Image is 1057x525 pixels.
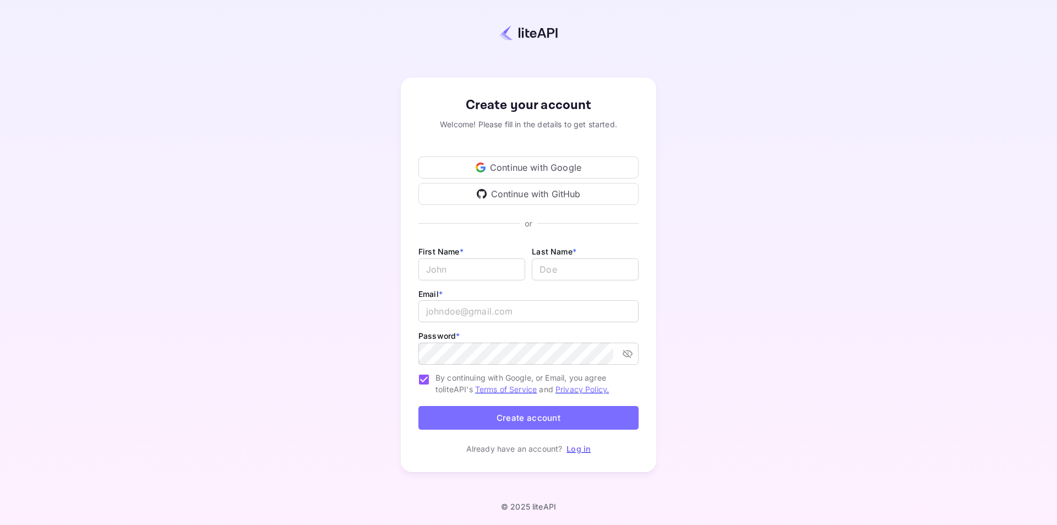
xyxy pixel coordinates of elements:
[475,385,537,394] a: Terms of Service
[418,247,464,256] label: First Name
[501,502,556,511] p: © 2025 liteAPI
[418,156,639,178] div: Continue with Google
[532,258,639,280] input: Doe
[532,247,576,256] label: Last Name
[566,444,591,453] a: Log in
[466,443,563,454] p: Already have an account?
[418,300,639,322] input: johndoe@gmail.com
[418,95,639,115] div: Create your account
[418,258,525,280] input: John
[418,118,639,130] div: Welcome! Please fill in the details to get started.
[555,385,609,394] a: Privacy Policy.
[418,406,639,430] button: Create account
[618,344,638,364] button: toggle password visibility
[499,25,558,41] img: liteapi
[435,372,630,395] span: By continuing with Google, or Email, you agree to liteAPI's and
[418,183,639,205] div: Continue with GitHub
[418,289,443,299] label: Email
[418,331,460,340] label: Password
